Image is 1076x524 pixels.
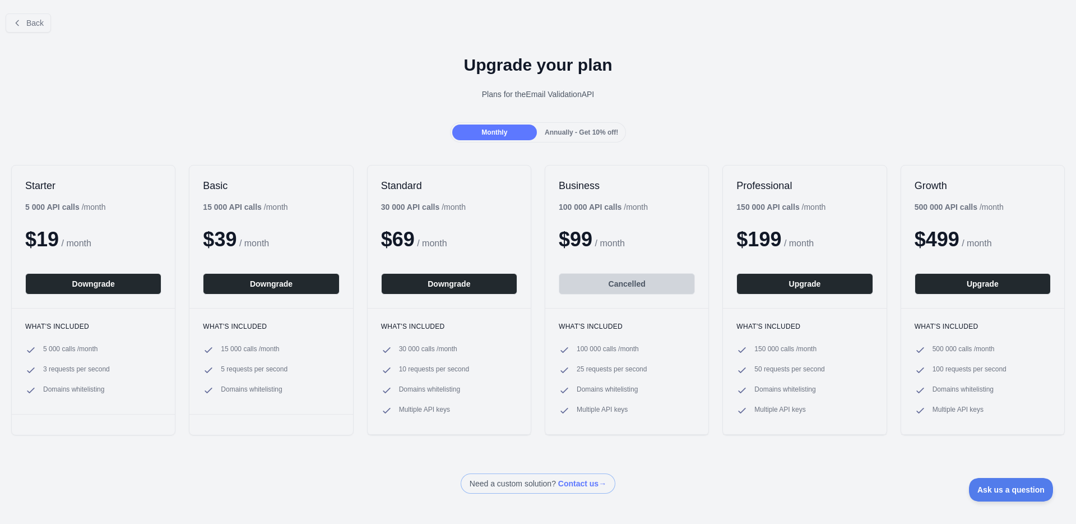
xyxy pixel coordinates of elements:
span: / month [595,238,625,248]
span: $ 199 [736,228,781,251]
span: / month [417,238,447,248]
button: Upgrade [736,273,873,295]
iframe: Toggle Customer Support [969,478,1054,502]
button: Cancelled [559,273,695,295]
span: / month [784,238,814,248]
span: $ 99 [559,228,592,251]
button: Downgrade [381,273,517,295]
